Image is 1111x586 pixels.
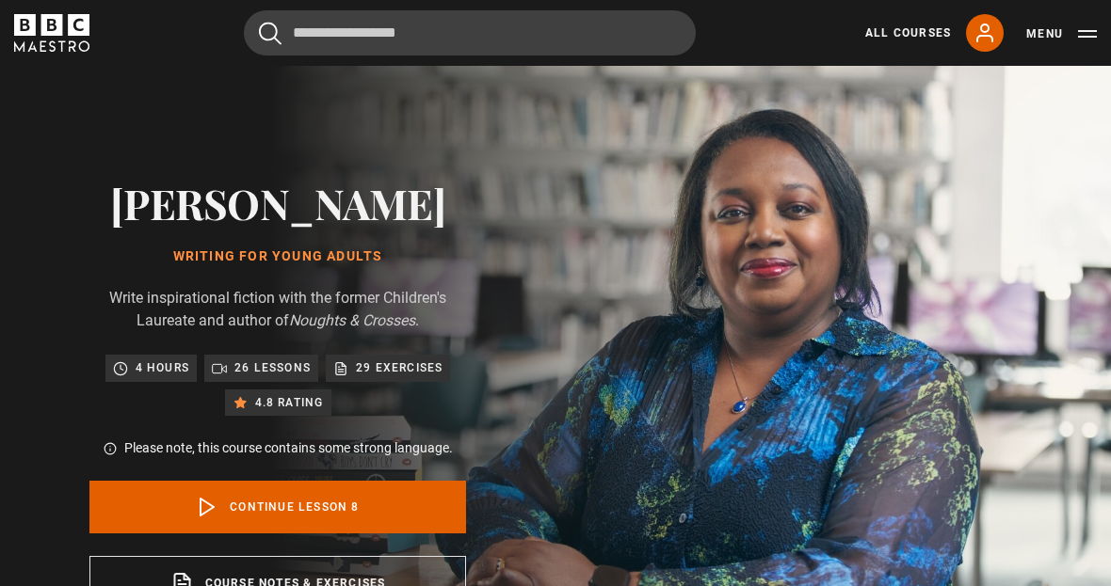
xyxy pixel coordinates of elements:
[259,22,282,45] button: Submit the search query
[234,358,311,377] p: 26 lessons
[356,358,443,377] p: 29 exercises
[89,481,466,533] a: Continue lesson 8
[136,358,189,377] p: 4 hours
[1026,24,1097,43] button: Toggle navigation
[89,249,466,264] h1: Writing for Young Adults
[244,10,696,55] input: Search
[14,14,89,52] svg: BBC Maestro
[89,287,466,332] p: Write inspirational fiction with the former Children's Laureate and author of .
[89,179,466,227] h2: [PERSON_NAME]
[865,24,951,41] a: All Courses
[289,311,415,329] i: Noughts & Crosses
[124,438,453,458] p: Please note, this course contains some strong language.
[255,393,324,412] p: 4.8 rating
